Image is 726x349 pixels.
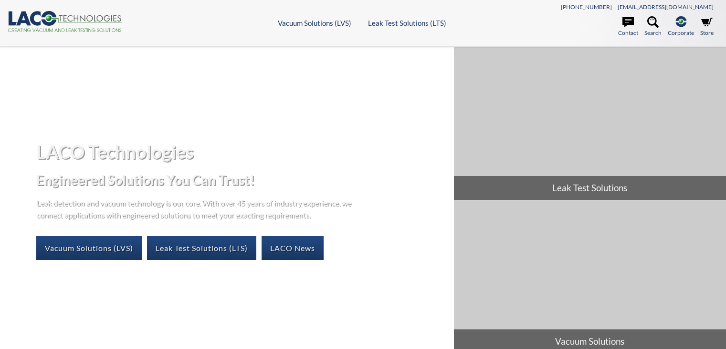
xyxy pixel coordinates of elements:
[278,19,351,27] a: Vacuum Solutions (LVS)
[36,140,446,164] h1: LACO Technologies
[454,47,726,200] a: Leak Test Solutions
[644,16,662,37] a: Search
[668,28,694,37] span: Corporate
[147,236,256,260] a: Leak Test Solutions (LTS)
[262,236,324,260] a: LACO News
[454,176,726,200] span: Leak Test Solutions
[561,3,612,11] a: [PHONE_NUMBER]
[36,196,356,221] p: Leak detection and vacuum technology is our core. With over 45 years of industry experience, we c...
[618,16,638,37] a: Contact
[36,171,446,189] h2: Engineered Solutions You Can Trust!
[618,3,714,11] a: [EMAIL_ADDRESS][DOMAIN_NAME]
[36,236,142,260] a: Vacuum Solutions (LVS)
[700,16,714,37] a: Store
[368,19,446,27] a: Leak Test Solutions (LTS)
